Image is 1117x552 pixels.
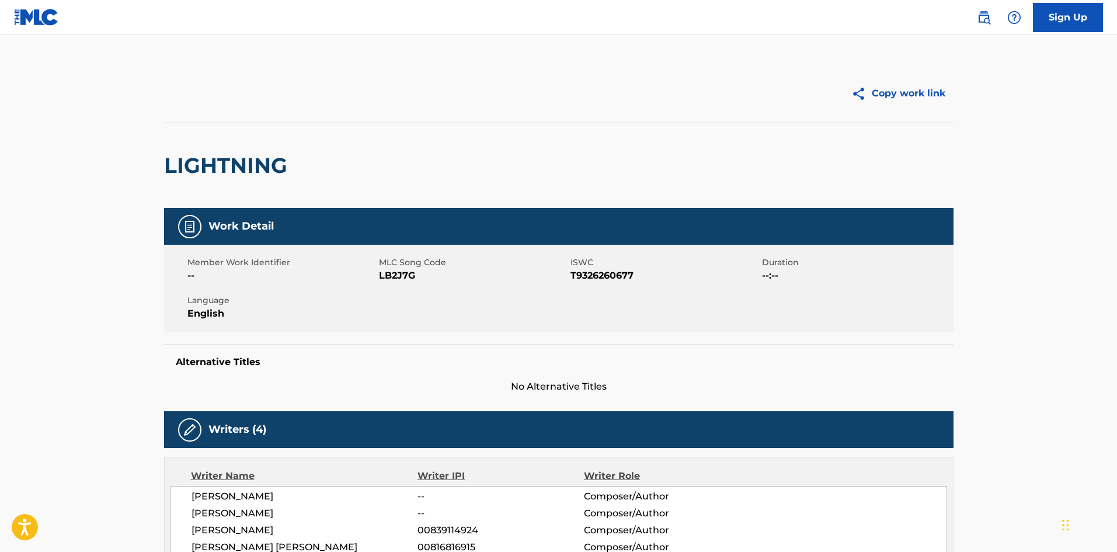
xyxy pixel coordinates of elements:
span: -- [417,506,583,520]
div: Drag [1062,508,1069,543]
span: Composer/Author [584,523,735,537]
h2: LIGHTNING [164,152,293,179]
span: [PERSON_NAME] [192,506,418,520]
span: Language [187,294,376,307]
span: 00839114924 [417,523,583,537]
img: Work Detail [183,220,197,234]
span: Composer/Author [584,489,735,504]
span: English [187,307,376,321]
span: [PERSON_NAME] [192,523,418,537]
span: -- [417,489,583,504]
span: Composer/Author [584,506,735,520]
span: --:-- [762,269,951,283]
img: Writers [183,423,197,437]
span: [PERSON_NAME] [192,489,418,504]
span: T9326260677 [570,269,759,283]
a: Sign Up [1033,3,1103,32]
a: Public Search [972,6,996,29]
span: ISWC [570,256,759,269]
img: help [1007,11,1021,25]
h5: Alternative Titles [176,356,942,368]
span: No Alternative Titles [164,380,954,394]
span: Member Work Identifier [187,256,376,269]
button: Copy work link [843,79,954,108]
h5: Writers (4) [208,423,266,436]
div: Writer IPI [417,469,584,483]
iframe: Chat Widget [1059,496,1117,552]
img: Copy work link [851,86,872,101]
span: -- [187,269,376,283]
img: MLC Logo [14,9,59,26]
span: LB2J7G [379,269,568,283]
div: Writer Name [191,469,418,483]
div: Writer Role [584,469,735,483]
span: Duration [762,256,951,269]
div: Help [1003,6,1026,29]
span: MLC Song Code [379,256,568,269]
h5: Work Detail [208,220,274,233]
img: search [977,11,991,25]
